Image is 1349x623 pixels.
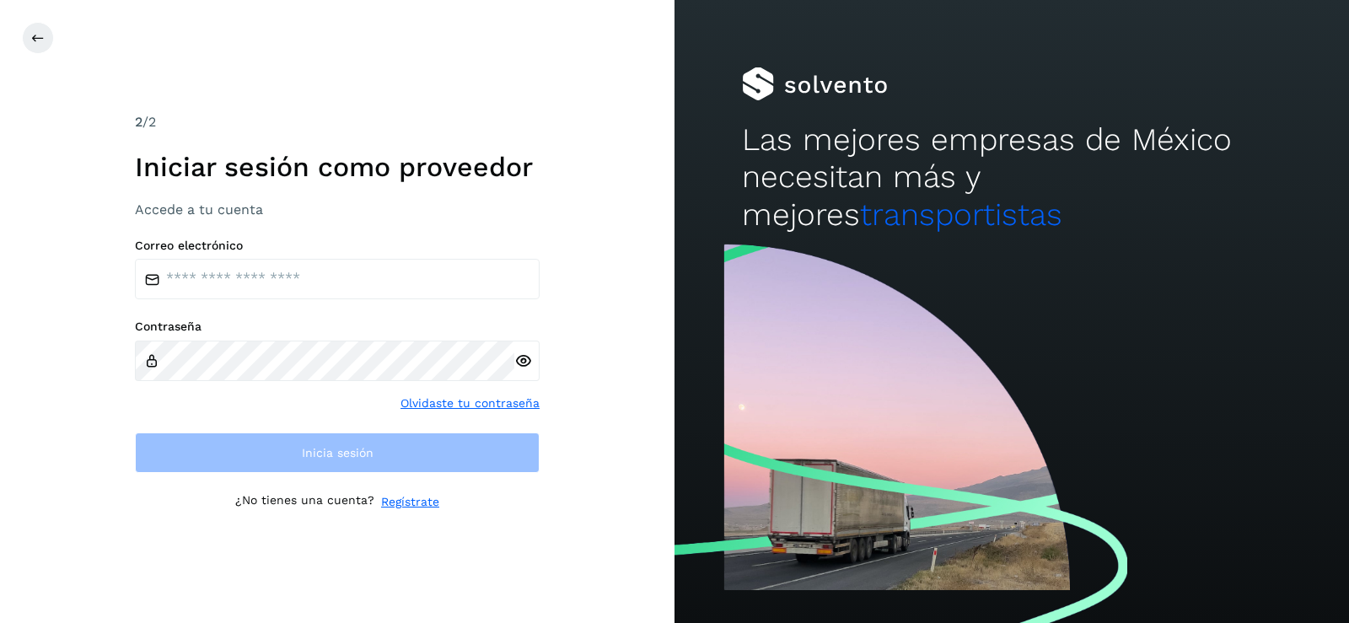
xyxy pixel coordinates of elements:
button: Inicia sesión [135,432,540,473]
span: Inicia sesión [302,447,374,459]
span: transportistas [860,196,1062,233]
span: 2 [135,114,142,130]
a: Regístrate [381,493,439,511]
h3: Accede a tu cuenta [135,201,540,218]
label: Correo electrónico [135,239,540,253]
a: Olvidaste tu contraseña [400,395,540,412]
div: /2 [135,112,540,132]
label: Contraseña [135,320,540,334]
h2: Las mejores empresas de México necesitan más y mejores [742,121,1282,234]
p: ¿No tienes una cuenta? [235,493,374,511]
h1: Iniciar sesión como proveedor [135,151,540,183]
